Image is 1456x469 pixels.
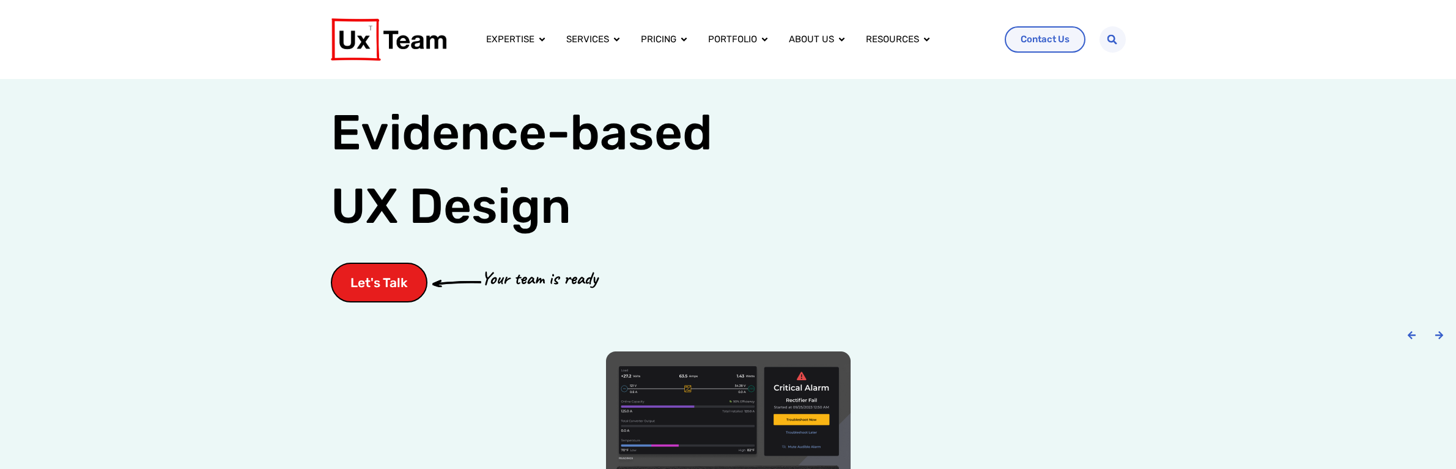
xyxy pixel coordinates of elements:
img: arrow-cta [432,279,481,287]
a: Contact Us [1005,26,1085,53]
div: Next [1435,331,1444,340]
div: Search [1099,26,1126,53]
span: UX Design [331,176,571,237]
a: Expertise [486,32,534,47]
p: Your team is ready [481,265,597,292]
a: About us [789,32,834,47]
span: Contact Us [1021,35,1070,44]
nav: Menu [476,28,995,51]
a: Pricing [641,32,676,47]
a: Resources [866,32,919,47]
a: Portfolio [708,32,757,47]
a: Let's Talk [331,263,427,302]
a: Services [566,32,609,47]
span: Let's Talk [350,276,408,289]
div: Previous [1407,331,1416,340]
img: UX Team Logo [331,18,446,61]
div: Menu Toggle [476,28,995,51]
h1: Evidence-based [331,96,712,243]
